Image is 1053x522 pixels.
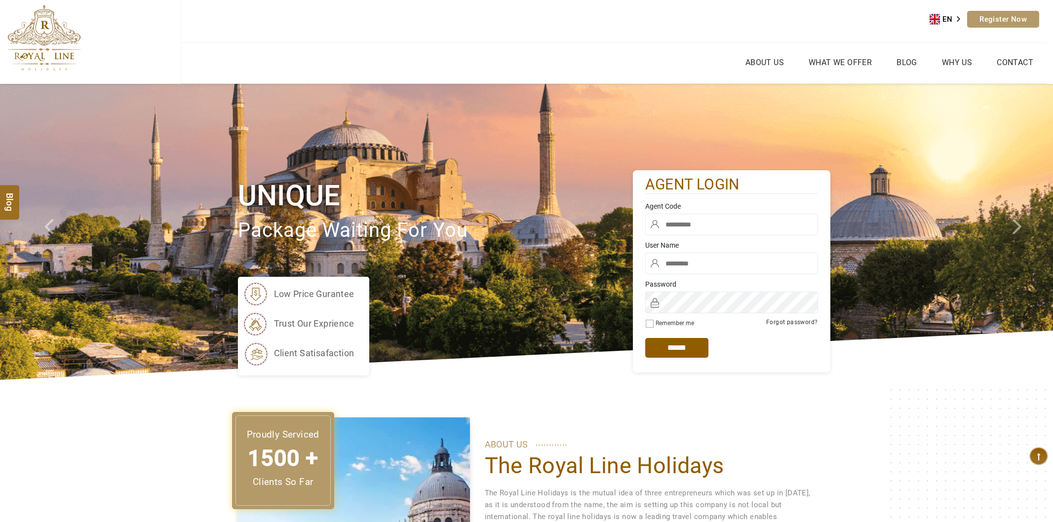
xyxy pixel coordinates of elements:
a: Check next image [1000,84,1053,380]
li: trust our exprience [243,311,354,336]
a: Forgot password? [766,319,818,326]
label: Password [645,279,818,289]
a: Blog [894,55,920,70]
a: Contact [994,55,1036,70]
a: What we Offer [806,55,874,70]
label: Agent Code [645,201,818,211]
a: Check next prev [32,84,84,380]
h1: Unique [238,177,633,214]
aside: Language selected: English [930,12,967,27]
img: The Royal Line Holidays [7,4,81,71]
h2: agent login [645,175,818,194]
p: ABOUT US [485,437,816,452]
span: Blog [3,192,16,201]
label: Remember me [656,320,694,327]
a: EN [930,12,967,27]
a: About Us [743,55,786,70]
li: client satisafaction [243,341,354,366]
label: User Name [645,240,818,250]
li: low price gurantee [243,282,354,306]
p: package waiting for you [238,214,633,247]
a: Why Us [939,55,975,70]
div: Language [930,12,967,27]
span: ............ [536,435,568,450]
h1: The Royal Line Holidays [485,452,816,480]
a: Register Now [967,11,1039,28]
